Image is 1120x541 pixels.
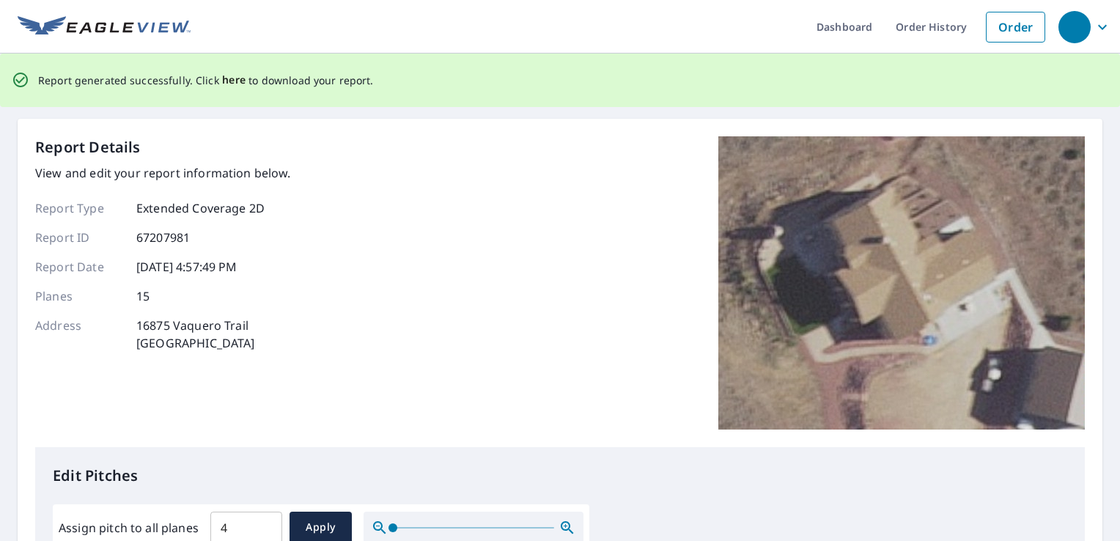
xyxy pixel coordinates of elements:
p: 67207981 [136,229,190,246]
label: Assign pitch to all planes [59,519,199,537]
p: 16875 Vaquero Trail [GEOGRAPHIC_DATA] [136,317,255,352]
p: Report Type [35,199,123,217]
p: 15 [136,287,150,305]
p: Report Date [35,258,123,276]
img: Top image [718,136,1085,430]
p: Report Details [35,136,141,158]
p: Edit Pitches [53,465,1067,487]
p: [DATE] 4:57:49 PM [136,258,237,276]
p: Address [35,317,123,352]
button: here [222,71,246,89]
span: Apply [301,518,340,537]
a: Order [986,12,1045,43]
p: Report ID [35,229,123,246]
img: EV Logo [18,16,191,38]
p: Report generated successfully. Click to download your report. [38,71,374,89]
p: Planes [35,287,123,305]
p: View and edit your report information below. [35,164,291,182]
p: Extended Coverage 2D [136,199,265,217]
